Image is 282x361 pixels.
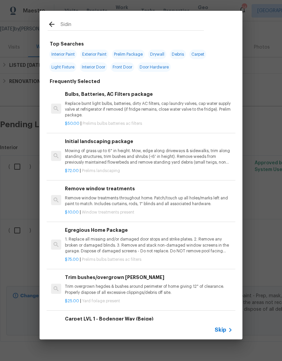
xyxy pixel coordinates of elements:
[65,299,79,303] span: $25.00
[65,121,233,127] p: |
[82,210,134,214] span: Window treatments present
[65,138,233,145] h6: Initial landscaping package
[65,210,233,215] p: |
[189,50,206,59] span: Carpet
[65,168,233,174] p: |
[65,90,233,98] h6: Bulbs, Batteries, AC Filters package
[82,169,120,173] span: Prelims landscaping
[65,257,233,262] p: |
[65,101,233,118] p: Replace burnt light bulbs, batteries, dirty AC filters, cap laundry valves, cap water supply valv...
[65,257,79,261] span: $75.00
[61,20,204,30] input: Search issues or repairs
[148,50,166,59] span: Drywall
[170,50,186,59] span: Debris
[82,299,120,303] span: Yard foilage present
[50,78,100,85] h6: Frequently Selected
[65,121,79,126] span: $50.00
[65,315,233,323] h6: Carpet LVL 1 - Bodenger Way (Beige)
[80,62,107,72] span: Interior Door
[80,50,109,59] span: Exterior Paint
[65,274,233,281] h6: Trim bushes/overgrown [PERSON_NAME]
[65,148,233,165] p: Mowing of grass up to 6" in height. Mow, edge along driveways & sidewalks, trim along standing st...
[65,185,233,192] h6: Remove window treatments
[111,62,134,72] span: Front Door
[82,257,141,261] span: Prelims bulbs batteries ac filters
[215,327,226,333] span: Skip
[65,298,233,304] p: |
[112,50,145,59] span: Prelim Package
[65,210,79,214] span: $10.00
[49,50,77,59] span: Interior Paint
[65,237,233,254] p: 1. Replace all missing and/or damaged door stops and strike plates. 2. Remove any broken or damag...
[49,62,76,72] span: Light Fixture
[65,284,233,295] p: Trim overgrown hegdes & bushes around perimeter of home giving 12" of clearance. Properly dispose...
[83,121,142,126] span: Prelims bulbs batteries ac filters
[65,195,233,207] p: Remove window treatments throughout home. Patch/touch up all holes/marks left and paint to match....
[50,40,84,48] h6: Top Searches
[65,169,79,173] span: $72.00
[65,226,233,234] h6: Egregious Home Package
[138,62,171,72] span: Door Hardware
